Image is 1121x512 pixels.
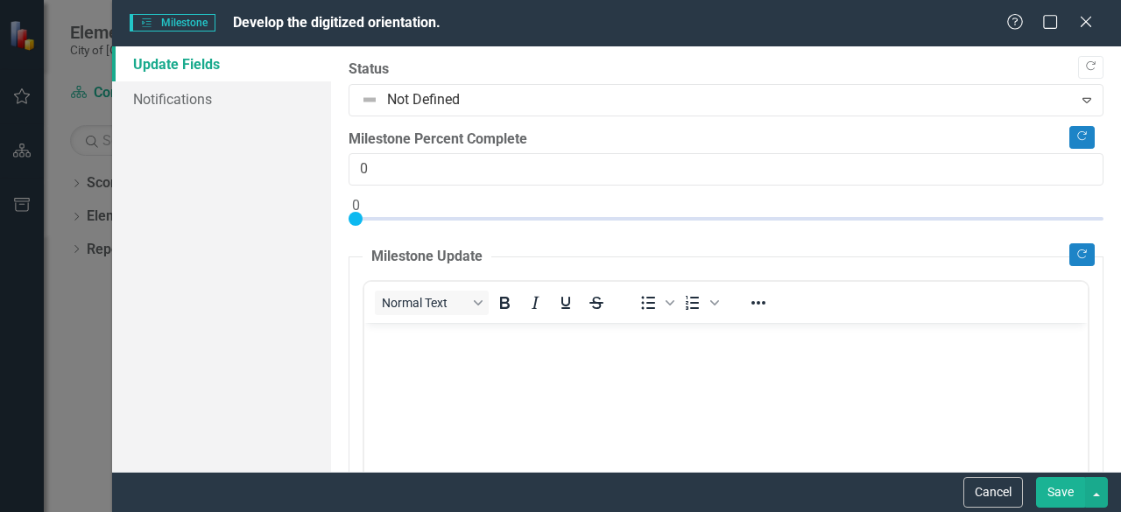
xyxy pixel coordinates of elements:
a: Notifications [112,81,331,116]
label: Status [349,60,1103,80]
div: Bullet list [633,291,677,315]
span: Develop the digitized orientation. [233,14,441,31]
span: Milestone [130,14,215,32]
div: Numbered list [678,291,722,315]
button: Italic [520,291,550,315]
button: Strikethrough [582,291,611,315]
a: Update Fields [112,46,331,81]
button: Bold [490,291,519,315]
button: Underline [551,291,581,315]
button: Cancel [963,477,1023,508]
button: Reveal or hide additional toolbar items [744,291,773,315]
span: Normal Text [382,296,468,310]
button: Save [1036,477,1085,508]
button: Block Normal Text [375,291,489,315]
legend: Milestone Update [363,247,491,267]
label: Milestone Percent Complete [349,130,1103,150]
